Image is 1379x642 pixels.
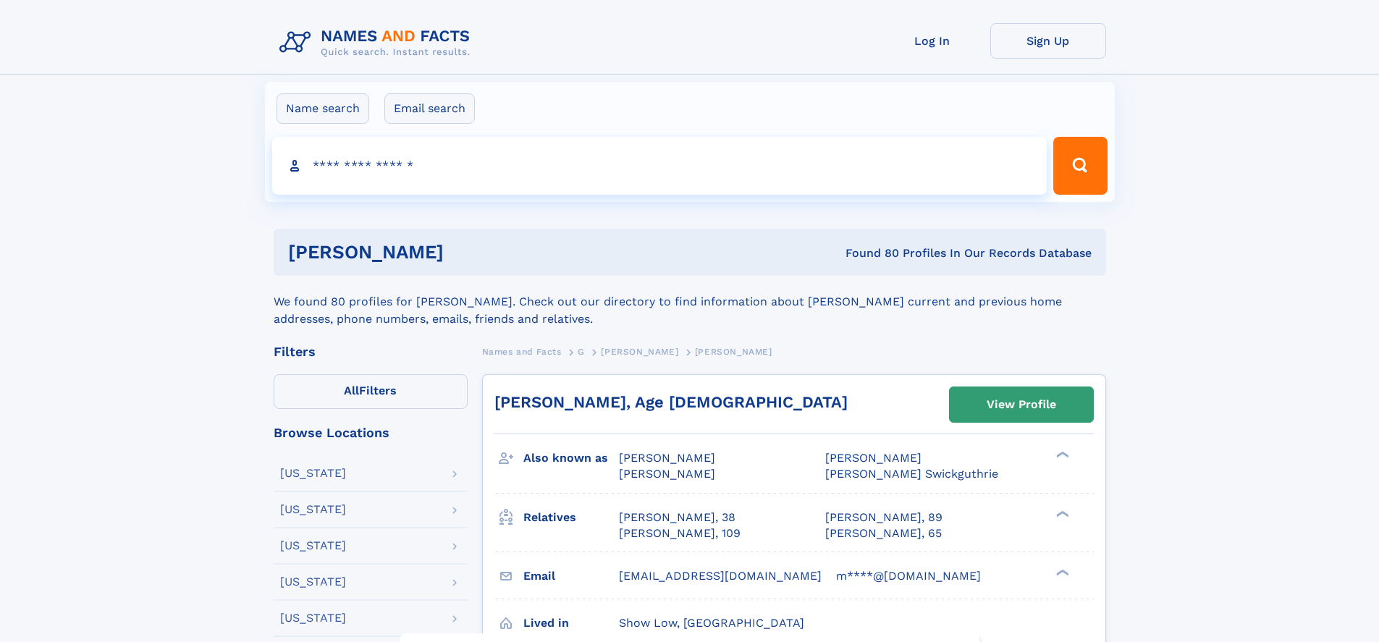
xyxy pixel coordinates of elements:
div: ❯ [1053,567,1070,577]
a: [PERSON_NAME] [601,342,678,360]
span: Show Low, [GEOGRAPHIC_DATA] [619,616,804,630]
label: Name search [277,93,369,124]
a: Sign Up [990,23,1106,59]
div: Browse Locations [274,426,468,439]
span: [PERSON_NAME] [619,467,715,481]
div: [US_STATE] [280,504,346,515]
a: [PERSON_NAME], 89 [825,510,942,525]
label: Email search [384,93,475,124]
span: [PERSON_NAME] [619,451,715,465]
div: ❯ [1053,450,1070,460]
div: [US_STATE] [280,468,346,479]
div: Filters [274,345,468,358]
a: [PERSON_NAME], Age [DEMOGRAPHIC_DATA] [494,393,848,411]
input: search input [272,137,1047,195]
h3: Relatives [523,505,619,530]
a: Log In [874,23,990,59]
a: G [578,342,585,360]
h3: Email [523,564,619,588]
div: [US_STATE] [280,612,346,624]
label: Filters [274,374,468,409]
span: [PERSON_NAME] [601,347,678,357]
span: [PERSON_NAME] [825,451,922,465]
img: Logo Names and Facts [274,23,482,62]
h3: Also known as [523,446,619,470]
div: We found 80 profiles for [PERSON_NAME]. Check out our directory to find information about [PERSON... [274,276,1106,328]
h3: Lived in [523,611,619,635]
a: [PERSON_NAME], 38 [619,510,735,525]
span: [PERSON_NAME] Swickguthrie [825,467,998,481]
span: All [344,384,359,397]
span: [EMAIL_ADDRESS][DOMAIN_NAME] [619,569,822,583]
div: [US_STATE] [280,576,346,588]
a: View Profile [950,387,1093,422]
h1: [PERSON_NAME] [288,243,645,261]
a: Names and Facts [482,342,562,360]
div: Found 80 Profiles In Our Records Database [644,245,1092,261]
span: [PERSON_NAME] [695,347,772,357]
div: View Profile [987,388,1056,421]
div: [US_STATE] [280,540,346,552]
span: G [578,347,585,357]
div: ❯ [1053,509,1070,518]
button: Search Button [1053,137,1107,195]
a: [PERSON_NAME], 65 [825,525,942,541]
a: [PERSON_NAME], 109 [619,525,741,541]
